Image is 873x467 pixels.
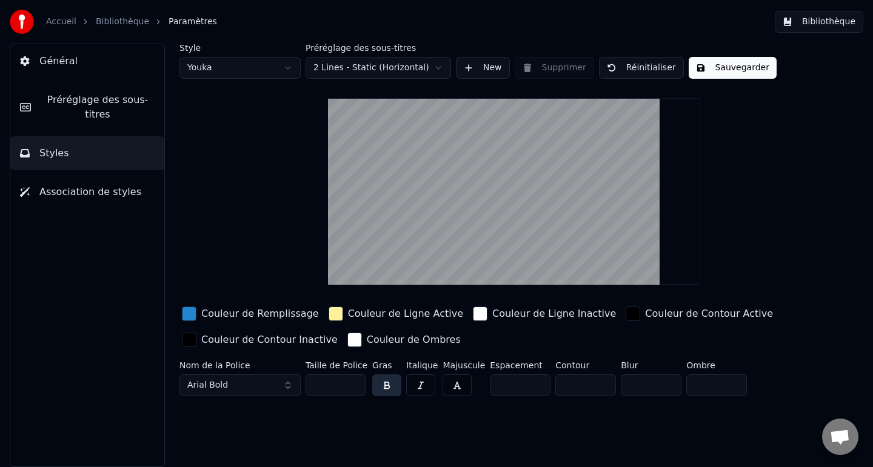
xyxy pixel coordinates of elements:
[372,361,401,369] label: Gras
[599,57,684,79] button: Réinitialiser
[41,93,155,122] span: Préréglage des sous-titres
[492,306,616,321] div: Couleur de Ligne Inactive
[39,185,141,199] span: Association de styles
[96,16,149,28] a: Bibliothèque
[348,306,463,321] div: Couleur de Ligne Active
[686,361,747,369] label: Ombre
[443,361,485,369] label: Majuscule
[179,361,301,369] label: Nom de la Police
[775,11,863,33] button: Bibliothèque
[179,44,301,52] label: Style
[179,330,340,349] button: Couleur de Contour Inactive
[822,419,858,455] div: Ouvrir le chat
[201,306,319,321] div: Couleur de Remplissage
[555,361,616,369] label: Contour
[645,306,773,321] div: Couleur de Contour Active
[456,57,510,79] button: New
[39,146,69,161] span: Styles
[306,361,367,369] label: Taille de Police
[621,361,681,369] label: Blur
[169,16,217,28] span: Paramètres
[10,10,34,34] img: youka
[10,44,164,78] button: Général
[367,333,461,347] div: Couleur de Ombres
[46,16,217,28] nav: breadcrumb
[179,304,321,323] button: Couleur de Remplissage
[470,304,618,323] button: Couleur de Ligne Inactive
[406,361,438,369] label: Italique
[10,136,164,170] button: Styles
[326,304,466,323] button: Couleur de Ligne Active
[46,16,76,28] a: Accueil
[306,44,451,52] label: Préréglage des sous-titres
[345,330,463,349] button: Couleur de Ombres
[490,361,550,369] label: Espacement
[10,83,164,131] button: Préréglage des sous-titres
[623,304,775,323] button: Couleur de Contour Active
[201,333,338,347] div: Couleur de Contour Inactive
[689,57,777,79] button: Sauvegarder
[187,379,228,391] span: Arial Bold
[39,54,78,68] span: Général
[10,175,164,209] button: Association de styles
